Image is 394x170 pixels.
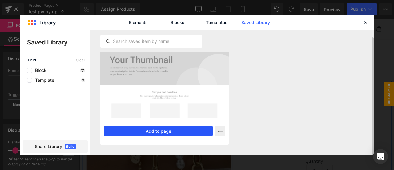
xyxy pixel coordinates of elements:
p: Saved Library [27,38,90,47]
span: Share Library [35,143,62,150]
input: Search saved item by name [101,38,202,45]
span: Type [27,58,38,62]
a: Saved Library [241,15,270,30]
p: 2 [81,78,85,82]
div: Open Intercom Messenger [373,149,388,164]
span: New Popup [360,76,372,103]
a: Templates [202,15,231,30]
span: Clear [76,58,85,62]
span: Build [65,144,76,149]
a: Blocks [163,15,192,30]
p: 17 [80,68,85,72]
span: Template [32,78,54,83]
button: Add to page [104,126,213,136]
span: Block [32,68,46,73]
a: Elements [124,15,153,30]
